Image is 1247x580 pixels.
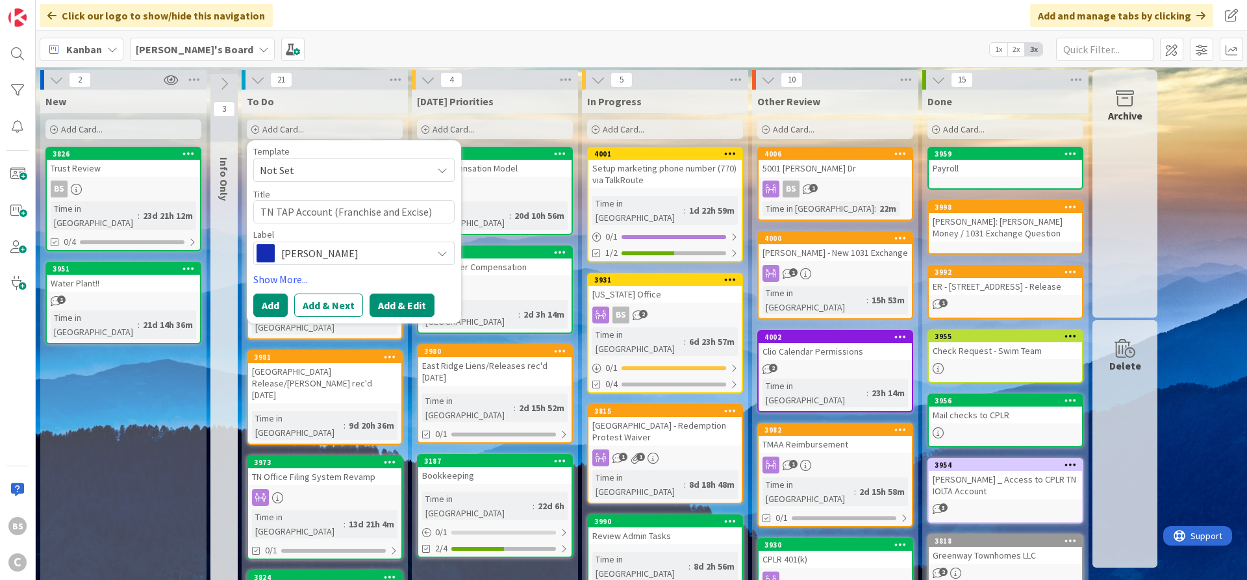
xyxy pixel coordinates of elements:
span: 1 [789,268,798,277]
div: 3998 [935,203,1082,212]
a: 3187BookkeepingTime in [GEOGRAPHIC_DATA]:22d 6h0/12/4 [417,454,573,558]
span: 1 [57,296,66,304]
div: East Ridge Liens/Releases rec'd [DATE] [418,357,572,386]
span: 1 [939,299,948,307]
div: Check Request - Swim Team [929,342,1082,359]
div: 3959 [929,148,1082,160]
div: 4002 [764,333,912,342]
div: 3931 [588,274,742,286]
div: 3815[GEOGRAPHIC_DATA] - Redemption Protest Waiver [588,405,742,446]
div: 3990Review Admin Tasks [588,516,742,544]
span: 1 [809,184,818,192]
div: Review Admin Tasks [588,527,742,544]
div: Setup marketing phone number (770) via TalkRoute [588,160,742,188]
div: 3955 [929,331,1082,342]
textarea: TN TAP Account (Franchise and Excise) [253,200,455,223]
div: 3998[PERSON_NAME]: [PERSON_NAME] Money / 1031 Exchange Question [929,201,1082,242]
div: 15h 53m [868,293,908,307]
span: 1/2 [605,246,618,260]
span: 2 [639,310,648,318]
div: 21d 14h 36m [140,318,196,332]
div: 4001 [588,148,742,160]
div: 3930CPLR 401(k) [759,539,912,568]
div: Time in [GEOGRAPHIC_DATA] [422,492,533,520]
span: 0/4 [605,377,618,391]
div: 4006 [759,148,912,160]
div: 4001 [594,149,742,158]
div: 3973 [248,457,401,468]
span: New [45,95,66,108]
div: 40065001 [PERSON_NAME] Dr [759,148,912,177]
div: 3980 [418,346,572,357]
span: In Progress [587,95,642,108]
span: Label [253,230,274,239]
span: 0/4 [64,235,76,249]
div: 23h 14m [868,386,908,400]
div: 22d 6h [535,499,568,513]
span: 3 [213,101,235,117]
div: 5001 [PERSON_NAME] Dr [759,160,912,177]
div: July Partner Compensation [418,258,572,275]
div: 3955Check Request - Swim Team [929,331,1082,359]
div: 3982 [764,425,912,435]
div: 3930 [759,539,912,551]
div: Mail checks to CPLR [929,407,1082,423]
div: [US_STATE] Office [588,286,742,303]
a: 3955Check Request - Swim Team [927,329,1083,383]
div: 3818Greenway Townhomes LLC [929,535,1082,564]
div: Time in [GEOGRAPHIC_DATA] [51,201,138,230]
div: Time in [GEOGRAPHIC_DATA] [762,477,854,506]
div: 3956 [929,395,1082,407]
a: 3959Payroll [927,147,1083,190]
div: 3959 [935,149,1082,158]
div: 3992 [929,266,1082,278]
span: : [533,499,535,513]
a: 3951Water Plant!!Time in [GEOGRAPHIC_DATA]:21d 14h 36m [45,262,201,344]
div: 3951 [53,264,200,273]
span: 2 [939,568,948,576]
a: 40065001 [PERSON_NAME] DrBSTime in [GEOGRAPHIC_DATA]:22m [757,147,913,221]
div: 3982 [759,424,912,436]
div: 3980 [424,347,572,356]
div: 3187Bookkeeping [418,455,572,484]
span: 10 [781,72,803,88]
a: 3973TN Office Filing System RevampTime in [GEOGRAPHIC_DATA]:13d 21h 4m0/1 [247,455,403,560]
div: 0/1 [588,360,742,376]
div: 2d 15h 52m [516,401,568,415]
button: Add & Next [294,294,363,317]
span: 3x [1025,43,1042,56]
span: Add Card... [61,123,103,135]
div: [GEOGRAPHIC_DATA] - Redemption Protest Waiver [588,417,742,446]
div: Click our logo to show/hide this navigation [40,4,273,27]
div: 4006 [764,149,912,158]
div: Greenway Townhomes LLC [929,547,1082,564]
span: Other Review [757,95,820,108]
div: Delete [1109,358,1141,373]
div: 6d 23h 57m [686,334,738,349]
div: Clio Calendar Permissions [759,343,912,360]
div: 3998 [929,201,1082,213]
span: : [344,517,346,531]
div: Time in [GEOGRAPHIC_DATA] [252,510,344,538]
div: 3980East Ridge Liens/Releases rec'd [DATE] [418,346,572,386]
span: To Do [247,95,274,108]
div: BS [783,181,800,197]
span: Add Card... [603,123,644,135]
div: 1d 22h 59m [686,203,738,218]
div: 3826 [53,149,200,158]
div: 2d 15h 58m [856,485,908,499]
span: Add Card... [262,123,304,135]
div: 4000 [764,234,912,243]
div: 3954 [929,459,1082,471]
span: 4 [440,72,462,88]
div: Time in [GEOGRAPHIC_DATA] [762,286,866,314]
div: C [8,553,27,572]
div: TMAA Reimbursement [759,436,912,453]
div: 4000[PERSON_NAME] - New 1031 Exchange [759,233,912,261]
a: 4001Setup marketing phone number (770) via TalkRouteTime in [GEOGRAPHIC_DATA]:1d 22h 59m0/11/2 [587,147,743,262]
div: TN Office Filing System Revamp [248,468,401,485]
div: BS [8,517,27,535]
div: 3818 [935,536,1082,546]
div: 2d 3h 14m [520,307,568,322]
span: : [509,208,511,223]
